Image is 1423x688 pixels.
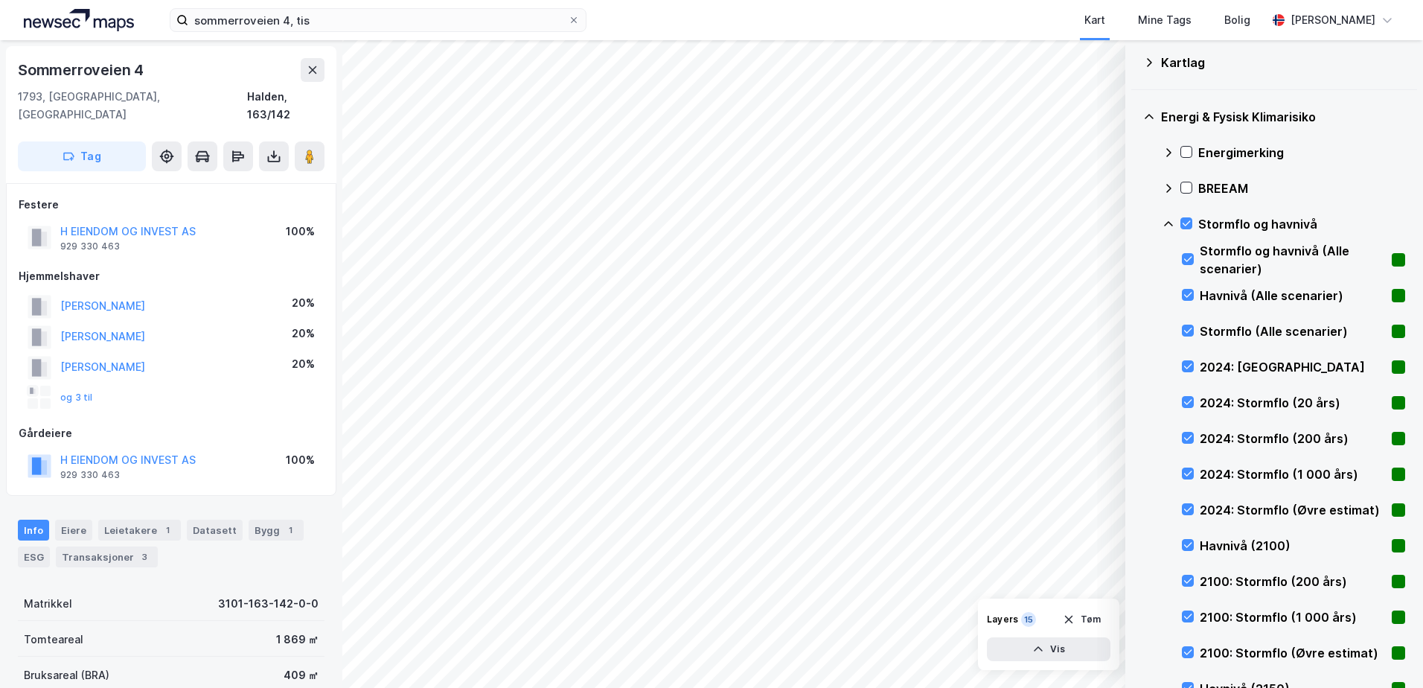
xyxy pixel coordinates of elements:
[1349,617,1423,688] iframe: Chat Widget
[24,631,83,649] div: Tomteareal
[1200,501,1386,519] div: 2024: Stormflo (Øvre estimat)
[60,241,120,252] div: 929 330 463
[292,355,315,373] div: 20%
[24,666,109,684] div: Bruksareal (BRA)
[1200,430,1386,447] div: 2024: Stormflo (200 års)
[247,88,324,124] div: Halden, 163/142
[1200,608,1386,626] div: 2100: Stormflo (1 000 års)
[18,141,146,171] button: Tag
[1198,144,1405,162] div: Energimerking
[18,58,147,82] div: Sommerroveien 4
[188,9,568,31] input: Søk på adresse, matrikkel, gårdeiere, leietakere eller personer
[1021,612,1036,627] div: 15
[55,520,92,541] div: Eiere
[18,88,247,124] div: 1793, [GEOGRAPHIC_DATA], [GEOGRAPHIC_DATA]
[284,666,319,684] div: 409 ㎡
[1200,644,1386,662] div: 2100: Stormflo (Øvre estimat)
[19,196,324,214] div: Festere
[283,523,298,538] div: 1
[24,9,134,31] img: logo.a4113a55bc3d86da70a041830d287a7e.svg
[276,631,319,649] div: 1 869 ㎡
[1161,54,1405,71] div: Kartlag
[137,550,152,564] div: 3
[1200,394,1386,412] div: 2024: Stormflo (20 års)
[987,637,1110,661] button: Vis
[187,520,243,541] div: Datasett
[292,294,315,312] div: 20%
[1161,108,1405,126] div: Energi & Fysisk Klimarisiko
[1200,242,1386,278] div: Stormflo og havnivå (Alle scenarier)
[1291,11,1375,29] div: [PERSON_NAME]
[1084,11,1105,29] div: Kart
[1200,537,1386,555] div: Havnivå (2100)
[98,520,181,541] div: Leietakere
[160,523,175,538] div: 1
[286,223,315,241] div: 100%
[19,267,324,285] div: Hjemmelshaver
[60,469,120,481] div: 929 330 463
[1224,11,1250,29] div: Bolig
[1200,573,1386,590] div: 2100: Stormflo (200 års)
[24,595,72,613] div: Matrikkel
[218,595,319,613] div: 3101-163-142-0-0
[18,520,49,541] div: Info
[1200,287,1386,305] div: Havnivå (Alle scenarier)
[19,424,324,442] div: Gårdeiere
[286,451,315,469] div: 100%
[249,520,304,541] div: Bygg
[1200,358,1386,376] div: 2024: [GEOGRAPHIC_DATA]
[987,614,1018,625] div: Layers
[1200,465,1386,483] div: 2024: Stormflo (1 000 års)
[1198,215,1405,233] div: Stormflo og havnivå
[292,325,315,343] div: 20%
[1138,11,1192,29] div: Mine Tags
[18,547,50,567] div: ESG
[1198,179,1405,197] div: BREEAM
[1200,322,1386,340] div: Stormflo (Alle scenarier)
[56,547,158,567] div: Transaksjoner
[1053,608,1110,631] button: Tøm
